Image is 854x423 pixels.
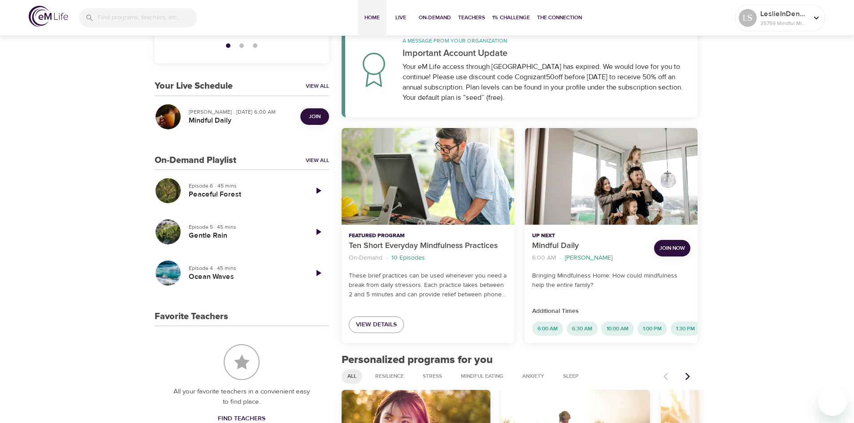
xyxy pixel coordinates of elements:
p: Ten Short Everyday Mindfulness Practices [349,240,507,252]
a: View All [306,82,329,90]
nav: breadcrumb [532,252,647,264]
button: Ten Short Everyday Mindfulness Practices [342,128,514,225]
img: logo [29,6,68,27]
h2: Personalized programs for you [342,354,698,367]
span: Home [361,13,383,22]
input: Find programs, teachers, etc... [98,8,197,27]
h5: Mindful Daily [189,116,293,125]
button: Join Now [654,240,690,256]
p: 35759 Mindful Minutes [760,19,808,27]
div: Sleep [557,369,585,384]
span: 1:30 PM [671,325,700,333]
p: Mindful Daily [532,240,647,252]
div: All [342,369,362,384]
h3: Your Live Schedule [155,81,233,91]
div: 10:00 AM [601,321,634,336]
span: Join [309,112,321,121]
div: Mindful Eating [455,369,509,384]
span: All [342,372,362,380]
a: Play Episode [308,262,329,284]
p: 6:00 AM [532,253,556,263]
span: Anxiety [517,372,550,380]
span: 6:00 AM [532,325,563,333]
span: View Details [356,319,397,330]
span: The Connection [537,13,582,22]
p: Episode 5 · 45 mins [189,223,300,231]
p: Important Account Update [403,47,687,60]
span: Stress [417,372,447,380]
button: Next items [678,367,698,386]
div: 6:30 AM [567,321,598,336]
div: Resilience [369,369,410,384]
button: Peaceful Forest [155,177,182,204]
div: 6:00 AM [532,321,563,336]
span: Resilience [370,372,409,380]
span: 6:30 AM [567,325,598,333]
div: Your eM Life access through [GEOGRAPHIC_DATA] has expired. We would love for you to continue! Ple... [403,62,687,103]
h5: Ocean Waves [189,272,300,282]
li: · [386,252,388,264]
div: Anxiety [516,369,550,384]
h3: Favorite Teachers [155,312,228,322]
a: View Details [349,316,404,333]
p: 10 Episodes [391,253,425,263]
span: Sleep [558,372,584,380]
span: 1:00 PM [637,325,667,333]
p: [PERSON_NAME] · [DATE] 6:00 AM [189,108,293,116]
div: LS [739,9,757,27]
span: Teachers [458,13,485,22]
h5: Peaceful Forest [189,190,300,199]
h5: Gentle Rain [189,231,300,240]
span: 10:00 AM [601,325,634,333]
iframe: Button to launch messaging window [818,387,847,416]
p: Bringing Mindfulness Home: How could mindfulness help the entire family? [532,271,690,290]
button: Join [300,108,329,125]
button: Gentle Rain [155,218,182,245]
a: View All [306,157,329,164]
p: Featured Program [349,232,507,240]
button: Ocean Waves [155,260,182,286]
img: Favorite Teachers [224,344,260,380]
p: LeslieInDenver [760,9,808,19]
span: Mindful Eating [455,372,509,380]
p: All your favorite teachers in a convienient easy to find place. [173,387,311,407]
div: 1:00 PM [637,321,667,336]
p: Up Next [532,232,647,240]
span: On-Demand [419,13,451,22]
li: · [559,252,561,264]
p: A message from your organization [403,37,687,45]
a: Play Episode [308,180,329,201]
p: On-Demand [349,253,382,263]
p: Additional Times [532,307,690,316]
p: These brief practices can be used whenever you need a break from daily stressors. Each practice t... [349,271,507,299]
h3: On-Demand Playlist [155,155,236,166]
div: Stress [417,369,448,384]
p: Episode 6 · 45 mins [189,182,300,190]
span: 1% Challenge [492,13,530,22]
p: [PERSON_NAME] [565,253,612,263]
p: Episode 4 · 45 mins [189,264,300,272]
div: 1:30 PM [671,321,700,336]
span: Live [390,13,412,22]
nav: breadcrumb [349,252,507,264]
span: Join Now [659,244,685,253]
a: Play Episode [308,221,329,243]
button: Mindful Daily [525,128,698,225]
